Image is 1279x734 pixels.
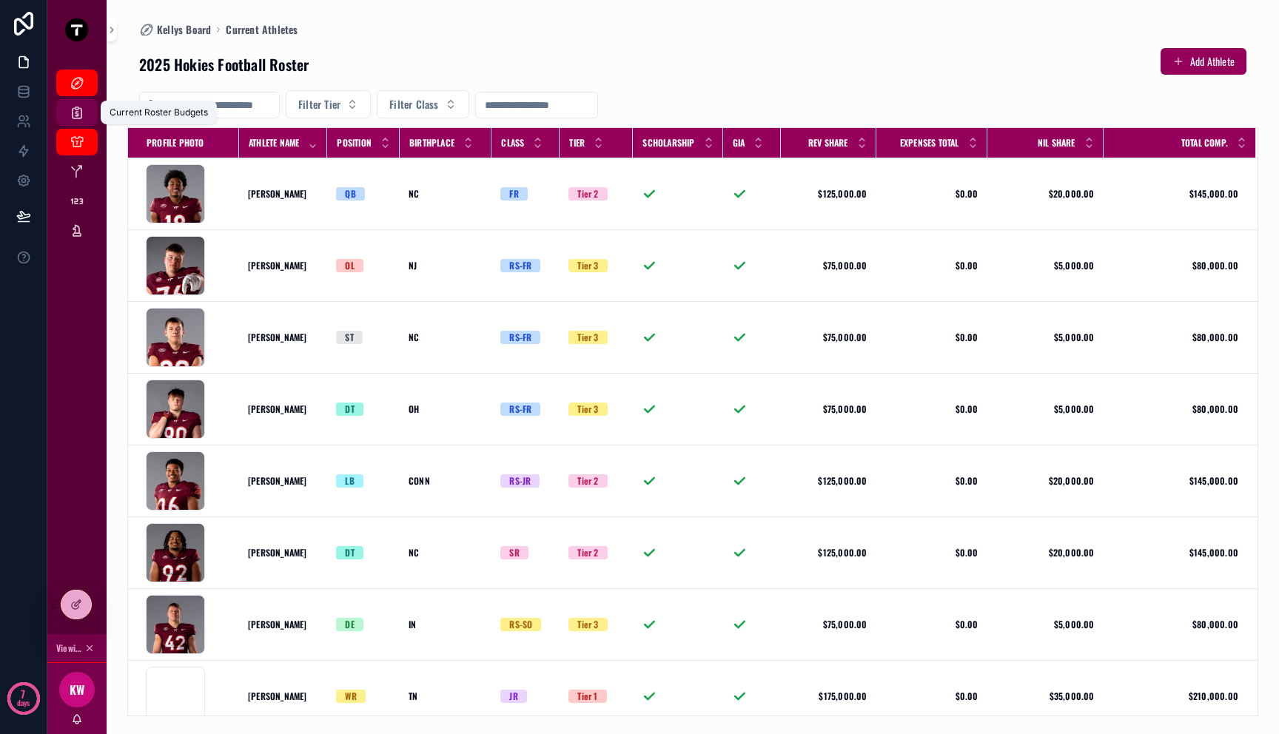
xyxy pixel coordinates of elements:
span: $0.00 [885,403,978,415]
a: $145,000.00 [1104,475,1238,487]
a: $0.00 [885,188,978,200]
a: QB [336,187,391,201]
a: $80,000.00 [1104,331,1238,343]
a: $5,000.00 [996,403,1095,415]
div: Tier 3 [577,403,598,416]
span: OH [409,403,419,415]
span: KW [70,681,84,698]
a: IN [409,619,483,630]
a: TN [409,690,483,702]
a: $20,000.00 [996,547,1095,559]
a: $80,000.00 [1104,260,1238,272]
a: NC [409,188,483,200]
span: $175,000.00 [790,690,867,702]
span: $75,000.00 [790,260,867,272]
a: $80,000.00 [1104,619,1238,630]
a: [PERSON_NAME] [248,260,318,272]
a: Tier 2 [568,187,624,201]
span: NC [409,331,419,343]
div: RS-FR [509,403,531,416]
div: Tier 3 [577,259,598,272]
a: NJ [409,260,483,272]
a: NC [409,547,483,559]
div: Tier 3 [577,618,598,631]
span: [PERSON_NAME] [248,475,307,487]
a: Tier 1 [568,690,624,703]
a: $210,000.00 [1104,690,1238,702]
a: RS-FR [500,331,551,344]
span: Kellys Board [157,22,211,37]
a: Tier 2 [568,474,624,488]
a: $75,000.00 [790,403,867,415]
span: Rev Share [808,137,848,149]
button: Select Button [286,90,371,118]
a: OH [409,403,483,415]
span: [PERSON_NAME] [248,260,307,272]
a: $125,000.00 [790,475,867,487]
span: [PERSON_NAME] [248,547,307,559]
a: $20,000.00 [996,188,1095,200]
span: Position [337,137,372,149]
div: OL [345,259,354,272]
p: 7 [21,687,25,701]
span: TN [409,690,417,702]
a: [PERSON_NAME] [248,475,318,487]
span: Athlete Name [249,137,299,149]
a: $125,000.00 [790,188,867,200]
span: $5,000.00 [996,619,1095,630]
span: $0.00 [885,690,978,702]
a: $20,000.00 [996,475,1095,487]
a: $0.00 [885,547,978,559]
span: Profile Photo [147,137,204,149]
a: DE [336,618,391,631]
span: $80,000.00 [1104,403,1238,415]
div: DT [345,546,354,559]
span: $145,000.00 [1104,547,1238,559]
a: [PERSON_NAME] [248,619,318,630]
a: Current Athletes [226,22,298,37]
span: Tier [569,137,585,149]
span: $75,000.00 [790,331,867,343]
a: $0.00 [885,260,978,272]
a: RS-JR [500,474,551,488]
span: Viewing as [PERSON_NAME] [56,642,81,654]
span: Expenses Total [900,137,959,149]
a: DT [336,546,391,559]
div: LB [345,474,354,488]
a: RS-FR [500,259,551,272]
button: Select Button [377,90,469,118]
a: $0.00 [885,619,978,630]
div: Tier 3 [577,331,598,344]
div: Current Roster Budgets [110,107,208,118]
span: IN [409,619,416,630]
a: $0.00 [885,331,978,343]
h1: 2025 Hokies Football Roster [139,54,309,75]
span: NIL Share [1038,137,1075,149]
img: App logo [65,18,89,41]
a: $35,000.00 [996,690,1095,702]
a: OL [336,259,391,272]
a: SR [500,546,551,559]
span: $75,000.00 [790,619,867,630]
span: $125,000.00 [790,547,867,559]
span: Scholarship [642,137,694,149]
span: NC [409,547,419,559]
a: LB [336,474,391,488]
a: [PERSON_NAME] [248,188,318,200]
div: JR [509,690,517,703]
